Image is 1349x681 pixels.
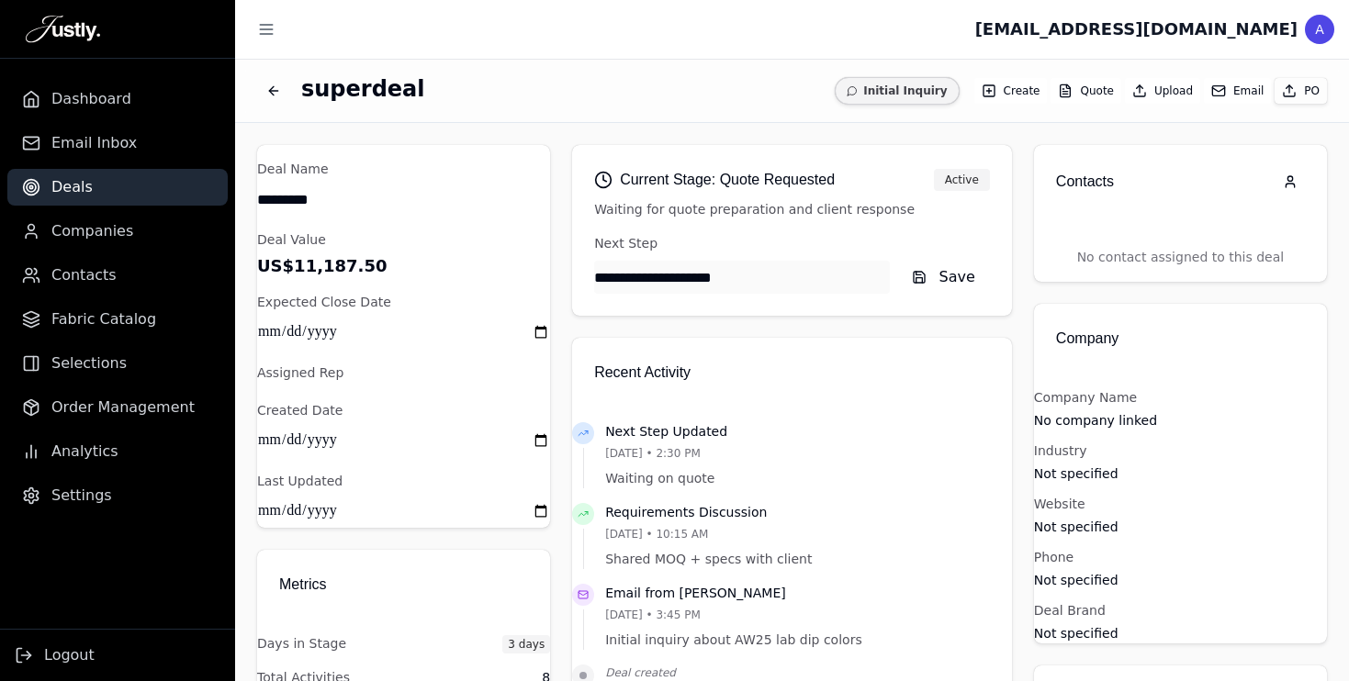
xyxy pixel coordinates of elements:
[15,644,95,666] button: Logout
[1034,411,1327,430] p: No company linked
[7,81,228,117] a: Dashboard
[257,230,550,250] p: Deal Value
[279,572,528,597] h2: Metrics
[7,213,228,250] a: Companies
[605,550,1012,569] p: Shared MOQ + specs with client
[51,88,131,110] span: Dashboard
[257,74,290,107] button: Back to deals
[974,78,1048,104] button: Create
[51,485,112,507] span: Settings
[7,389,228,426] a: Order Management
[250,13,283,46] button: Toggle sidebar
[301,74,425,104] h2: superdeal
[594,167,835,193] h2: Current Stage: Quote Requested
[257,401,550,420] p: Created Date
[51,396,195,419] span: Order Management
[51,441,118,463] span: Analytics
[1034,601,1327,620] p: Deal Brand
[1034,464,1327,484] p: Not specified
[51,132,137,154] span: Email Inbox
[1204,78,1271,104] button: Email
[51,308,156,330] span: Fabric Catalog
[594,234,990,253] p: Next Step
[7,169,228,206] a: Deals
[594,200,990,219] p: Waiting for quote preparation and client response
[257,363,550,383] p: Assigned Rep
[975,17,1298,42] div: [EMAIL_ADDRESS][DOMAIN_NAME]
[257,472,550,491] p: Last Updated
[605,469,1012,488] p: Waiting on quote
[51,352,127,374] span: Selections
[7,477,228,514] a: Settings
[1034,518,1327,537] p: Not specified
[502,635,550,653] span: 3 days
[7,433,228,470] a: Analytics
[1034,571,1327,590] p: Not specified
[605,607,1012,623] p: [DATE] • 3:45 PM
[1034,233,1327,282] p: No contact assigned to this deal
[257,160,550,179] p: Deal Name
[44,644,95,666] span: Logout
[934,169,990,191] span: Active
[1034,624,1327,643] p: Not specified
[605,503,1012,522] p: Requirements Discussion
[1051,78,1120,104] button: Quote
[7,257,228,294] a: Contacts
[1305,15,1334,44] div: A
[605,631,1012,650] p: Initial inquiry about AW25 lab dip colors
[605,664,1012,681] p: Deal created
[605,445,1012,462] p: [DATE] • 2:30 PM
[1056,169,1114,195] h2: Contacts
[1034,441,1327,461] p: Industry
[7,345,228,382] a: Selections
[605,584,1012,603] p: Email from [PERSON_NAME]
[1125,78,1200,104] button: Upload
[257,293,550,312] p: Expected Close Date
[1275,78,1327,104] button: PO
[835,77,959,105] span: Initial Inquiry
[1034,495,1327,514] p: Website
[7,301,228,338] a: Fabric Catalog
[7,125,228,162] a: Email Inbox
[1056,326,1305,352] h2: Company
[605,526,1012,542] p: [DATE] • 10:15 AM
[594,360,990,385] h2: Recent Activity
[51,176,93,198] span: Deals
[51,220,133,242] span: Companies
[1034,388,1327,407] p: Company Name
[605,422,1012,441] p: Next Step Updated
[897,261,990,294] button: Save
[1034,548,1327,567] p: Phone
[257,634,346,653] p: Days in Stage
[51,264,117,286] span: Contacts
[26,15,100,44] img: Justly Logo
[257,253,550,278] p: US$11,187.50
